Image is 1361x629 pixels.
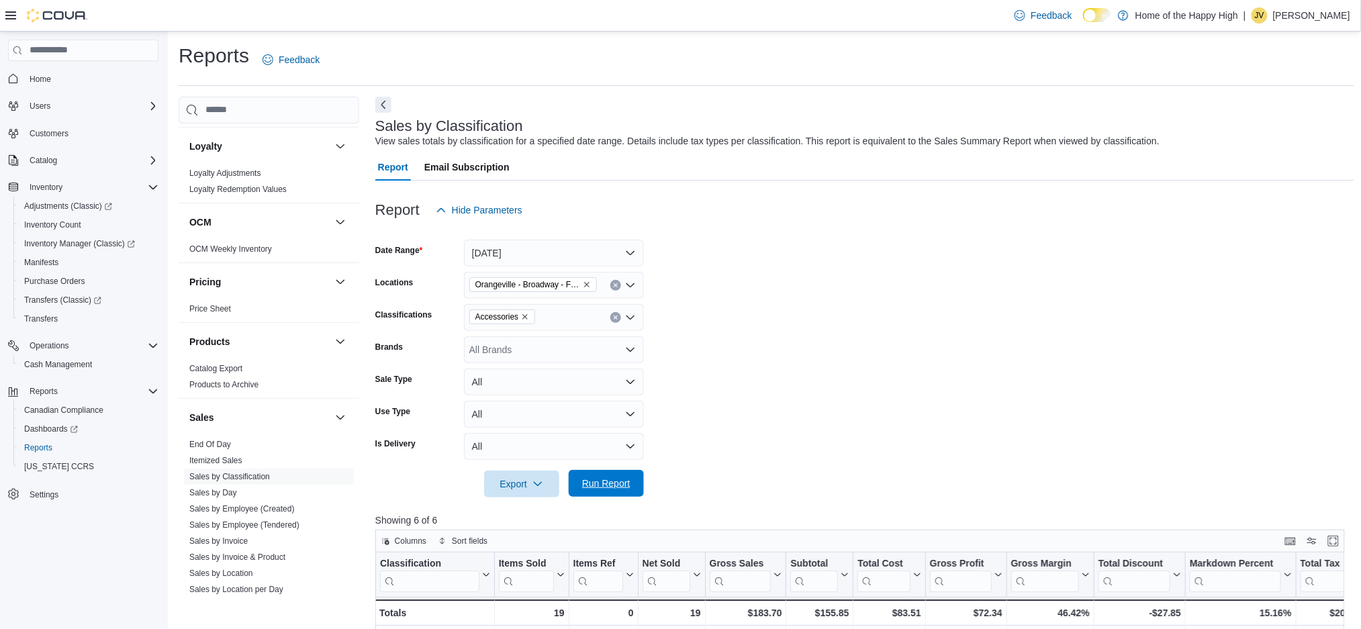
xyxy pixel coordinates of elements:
div: Total Tax [1300,557,1348,591]
button: Markdown Percent [1190,557,1291,591]
label: Is Delivery [375,438,416,449]
div: Items Sold [499,557,554,570]
button: Pricing [332,274,348,290]
a: Sales by Invoice & Product [189,552,285,562]
div: Total Discount [1098,557,1170,570]
div: Total Cost [857,557,910,570]
a: OCM Weekly Inventory [189,244,272,254]
button: Loyalty [189,140,330,153]
span: Cash Management [24,359,92,370]
button: Home [3,69,164,89]
span: Reports [24,383,158,399]
span: Feedback [279,53,320,66]
label: Locations [375,277,414,288]
span: Operations [30,340,69,351]
div: Classification [380,557,479,591]
label: Sale Type [375,374,412,385]
button: Inventory [24,179,68,195]
span: Sales by Invoice & Product [189,552,285,563]
a: Sales by Classification [189,472,270,481]
a: Products to Archive [189,380,259,389]
button: Items Sold [499,557,565,591]
a: Canadian Compliance [19,402,109,418]
div: Gross Sales [709,557,771,591]
span: Inventory Manager (Classic) [19,236,158,252]
span: Catalog [24,152,158,168]
span: Reports [24,442,52,453]
a: Cash Management [19,356,97,373]
label: Brands [375,342,403,352]
button: Open list of options [625,344,636,355]
span: Operations [24,338,158,354]
a: End Of Day [189,440,231,449]
div: Items Ref [573,557,622,570]
button: Total Tax [1300,557,1358,591]
button: Sales [332,409,348,426]
span: Sales by Location [189,568,253,579]
button: Clear input [610,312,621,323]
h3: Sales [189,411,214,424]
img: Cova [27,9,87,22]
span: Inventory Count [24,220,81,230]
a: Dashboards [13,420,164,438]
h3: Loyalty [189,140,222,153]
span: Purchase Orders [24,276,85,287]
span: OCM Weekly Inventory [189,244,272,254]
a: Catalog Export [189,364,242,373]
span: Loyalty Adjustments [189,168,261,179]
button: Catalog [24,152,62,168]
div: Markdown Percent [1190,557,1280,591]
span: Columns [395,536,426,546]
button: Gross Margin [1011,557,1090,591]
span: End Of Day [189,439,231,450]
span: Transfers [24,313,58,324]
span: Customers [30,128,68,139]
a: Transfers [19,311,63,327]
nav: Complex example [8,64,158,539]
span: Sales by Day [189,487,237,498]
h3: Pricing [189,275,221,289]
button: Run Report [569,470,644,497]
button: Hide Parameters [430,197,528,224]
span: Settings [30,489,58,500]
button: Purchase Orders [13,272,164,291]
div: Total Discount [1098,557,1170,591]
button: Users [3,97,164,115]
button: Open list of options [625,280,636,291]
button: Products [332,334,348,350]
button: Open list of options [625,312,636,323]
span: Washington CCRS [19,458,158,475]
button: Catalog [3,151,164,170]
div: Pricing [179,301,359,322]
a: Purchase Orders [19,273,91,289]
button: Sort fields [433,533,493,549]
a: Adjustments (Classic) [13,197,164,215]
span: Adjustments (Classic) [19,198,158,214]
button: Users [24,98,56,114]
div: 19 [499,605,565,621]
span: [US_STATE] CCRS [24,461,94,472]
span: Dashboards [24,424,78,434]
a: Price Sheet [189,304,231,313]
span: Users [30,101,50,111]
button: Products [189,335,330,348]
button: Total Cost [857,557,921,591]
button: Clear input [610,280,621,291]
label: Date Range [375,245,423,256]
div: Subtotal [790,557,838,591]
button: Gross Profit [930,557,1002,591]
button: Classification [380,557,490,591]
button: Net Sold [642,557,700,591]
div: Classification [380,557,479,570]
span: Products to Archive [189,379,259,390]
button: Export [484,471,559,497]
label: Classifications [375,309,432,320]
span: Inventory Manager (Classic) [24,238,135,249]
button: All [464,433,644,460]
span: Catalog Export [189,363,242,374]
span: Sales by Classification [189,471,270,482]
button: Settings [3,484,164,503]
span: Home [30,74,51,85]
span: Dashboards [19,421,158,437]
